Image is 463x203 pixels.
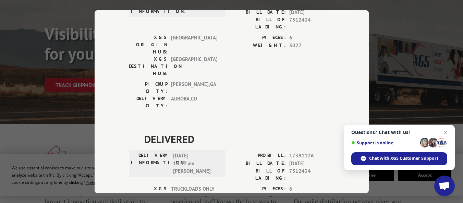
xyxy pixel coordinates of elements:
[232,159,286,167] label: BILL DATE:
[131,1,170,15] label: DELIVERY INFORMATION:
[289,34,334,42] span: 6
[171,95,217,109] span: AURORA , CO
[351,130,447,135] span: Questions? Chat with us!
[434,176,455,196] div: Open chat
[351,152,447,165] div: Chat with XGS Customer Support
[289,193,334,201] span: 101
[144,131,334,147] span: DELIVERED
[232,152,286,160] label: PROBILL:
[289,152,334,160] span: 17391126
[289,8,334,16] span: [DATE]
[232,16,286,31] label: BILL OF LADING:
[171,81,217,95] span: [PERSON_NAME] , GA
[289,159,334,167] span: [DATE]
[173,152,219,175] span: [DATE] 10:47 am [PERSON_NAME]
[129,34,168,56] label: XGS ORIGIN HUB:
[289,16,334,31] span: 7512434
[232,185,286,193] label: PIECES:
[351,140,417,145] span: Support is online
[369,155,438,162] span: Chat with XGS Customer Support
[441,128,450,136] span: Close chat
[129,56,168,77] label: XGS DESTINATION HUB:
[289,167,334,182] span: 7512434
[171,34,217,56] span: [GEOGRAPHIC_DATA]
[232,34,286,42] label: PIECES:
[232,41,286,49] label: WEIGHT:
[171,56,217,77] span: [GEOGRAPHIC_DATA]
[131,152,170,175] label: DELIVERY INFORMATION:
[232,193,286,201] label: WEIGHT:
[289,41,334,49] span: 5027
[129,95,168,109] label: DELIVERY CITY:
[129,81,168,95] label: PICKUP CITY:
[232,8,286,16] label: BILL DATE:
[289,185,334,193] span: 6
[232,167,286,182] label: BILL OF LADING:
